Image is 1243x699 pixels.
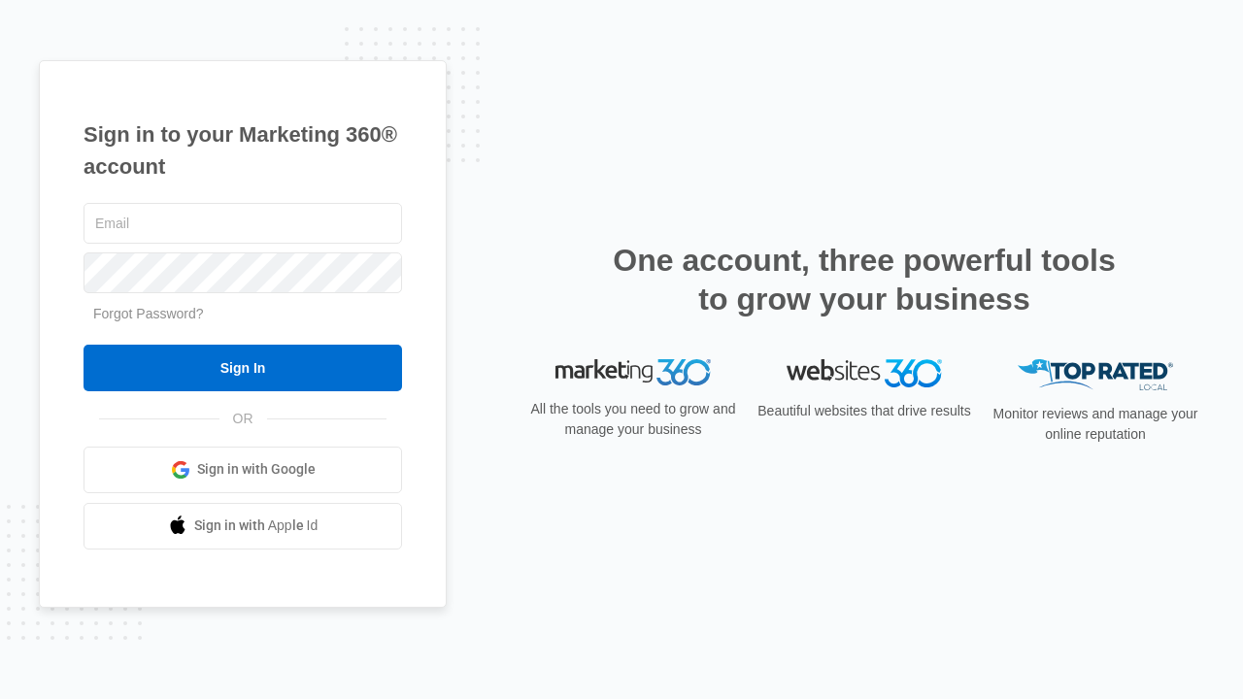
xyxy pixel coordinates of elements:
[787,359,942,387] img: Websites 360
[197,459,316,480] span: Sign in with Google
[756,401,973,421] p: Beautiful websites that drive results
[1018,359,1173,391] img: Top Rated Local
[84,345,402,391] input: Sign In
[555,359,711,386] img: Marketing 360
[607,241,1122,318] h2: One account, three powerful tools to grow your business
[84,447,402,493] a: Sign in with Google
[219,409,267,429] span: OR
[84,203,402,244] input: Email
[84,503,402,549] a: Sign in with Apple Id
[987,404,1204,445] p: Monitor reviews and manage your online reputation
[524,399,742,440] p: All the tools you need to grow and manage your business
[84,118,402,183] h1: Sign in to your Marketing 360® account
[93,306,204,321] a: Forgot Password?
[194,516,319,536] span: Sign in with Apple Id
